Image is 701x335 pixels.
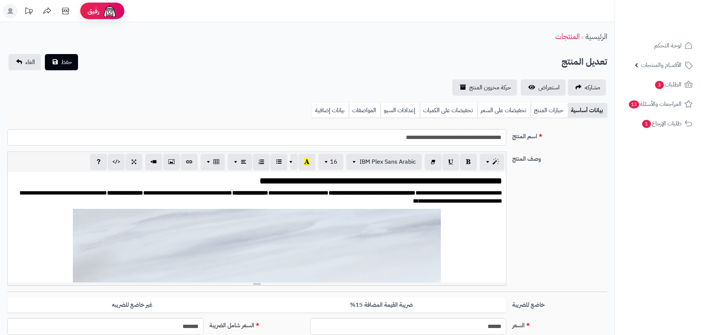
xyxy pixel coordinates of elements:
span: الطلبات [654,79,681,90]
a: مشاركه [568,79,606,96]
span: 13 [629,100,640,109]
a: تحديثات المنصة [20,4,38,20]
span: المراجعات والأسئلة [628,99,681,109]
span: الأقسام والمنتجات [641,60,681,70]
a: تخفيضات على الكميات [420,103,477,118]
label: السعر [509,318,610,330]
label: وصف المنتج [509,152,610,163]
span: رفيق [88,7,99,15]
img: ai-face.png [102,4,117,18]
a: الرئيسية [585,31,607,42]
span: 16 [330,157,337,166]
label: السعر شامل الضريبة [206,318,307,330]
span: حفظ [61,58,72,67]
span: 1 [642,120,651,128]
a: طلبات الإرجاع1 [619,115,697,132]
span: طلبات الإرجاع [641,118,681,129]
button: 16 [318,154,343,170]
span: لوحة التحكم [654,40,681,51]
button: IBM Plex Sans Arabic [346,154,422,170]
a: لوحة التحكم [619,37,697,54]
label: ضريبة القيمة المضافة 15% [257,297,506,313]
label: اسم المنتج [509,129,610,141]
a: خيارات المنتج [531,103,568,118]
a: حركة مخزون المنتج [452,79,517,96]
a: المنتجات [555,31,580,42]
a: إعدادات السيو [380,103,420,118]
a: استعراض [521,79,566,96]
span: حركة مخزون المنتج [469,83,511,92]
a: تخفيضات على السعر [477,103,531,118]
span: 3 [655,81,664,89]
span: استعراض [538,83,560,92]
label: خاضع للضريبة [509,297,610,309]
a: الطلبات3 [619,76,697,93]
a: المواصفات [349,103,380,118]
span: الغاء [25,58,35,67]
span: مشاركه [585,83,600,92]
label: غير خاضع للضريبه [7,297,257,313]
h2: تعديل المنتج [562,54,607,70]
span: IBM Plex Sans Arabic [360,157,416,166]
button: حفظ [45,54,78,70]
a: بيانات أساسية [568,103,607,118]
a: بيانات إضافية [312,103,349,118]
a: الغاء [8,54,41,70]
img: logo-2.png [651,6,694,21]
a: المراجعات والأسئلة13 [619,95,697,113]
